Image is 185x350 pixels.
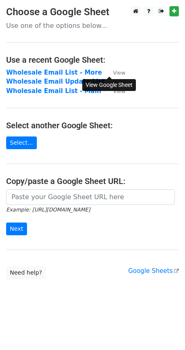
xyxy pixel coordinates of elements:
[6,189,175,205] input: Paste your Google Sheet URL here
[6,87,101,95] a: Wholesale Email List - Main
[6,69,102,76] a: Wholesale Email List - More
[82,79,136,91] div: View Google Sheet
[6,78,105,85] a: Wholesale Email Update List
[128,267,179,275] a: Google Sheets
[6,266,46,279] a: Need help?
[105,69,125,76] a: View
[6,6,179,18] h3: Choose a Google Sheet
[113,88,125,94] small: View
[6,136,37,149] a: Select...
[6,223,27,235] input: Next
[6,176,179,186] h4: Copy/paste a Google Sheet URL:
[113,70,125,76] small: View
[144,311,185,350] iframe: Chat Widget
[6,55,179,65] h4: Use a recent Google Sheet:
[6,21,179,30] p: Use one of the options below...
[105,87,125,95] a: View
[6,207,90,213] small: Example: [URL][DOMAIN_NAME]
[6,120,179,130] h4: Select another Google Sheet:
